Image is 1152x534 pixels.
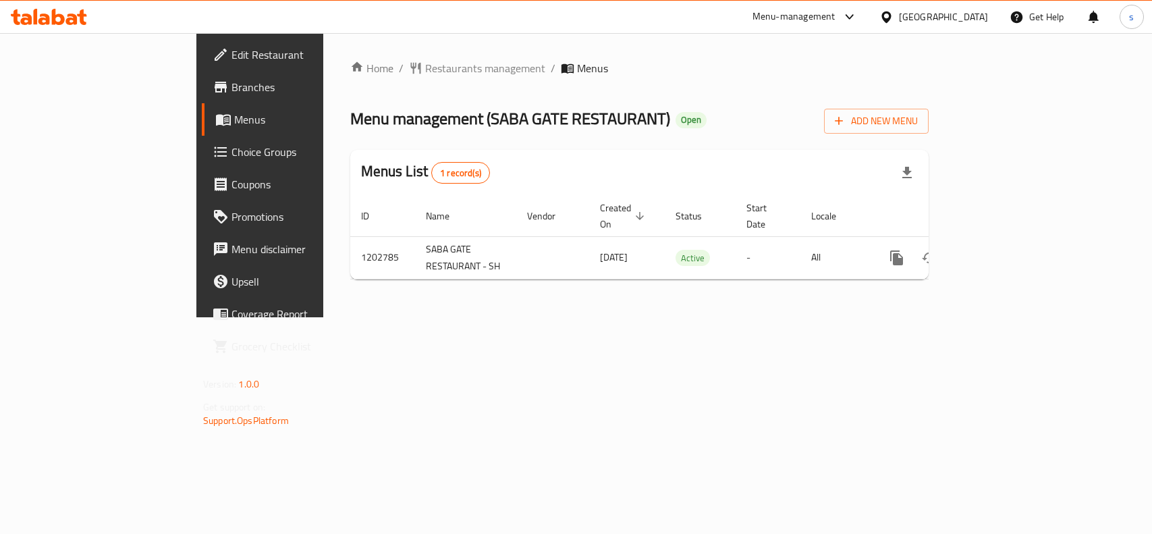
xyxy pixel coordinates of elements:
li: / [551,60,555,76]
a: Support.OpsPlatform [203,412,289,429]
div: Menu-management [752,9,835,25]
nav: breadcrumb [350,60,929,76]
a: Branches [202,71,389,103]
span: 1 record(s) [432,167,489,180]
span: Get support on: [203,398,265,416]
span: [DATE] [600,248,628,266]
span: Version: [203,375,236,393]
span: Menus [234,111,378,128]
a: Menus [202,103,389,136]
a: Grocery Checklist [202,330,389,363]
span: Branches [231,79,378,95]
span: Menus [577,60,608,76]
a: Coverage Report [202,298,389,330]
li: / [399,60,404,76]
span: Start Date [746,200,784,232]
h2: Menus List [361,161,490,184]
td: SABA GATE RESTAURANT - SH [415,236,516,279]
a: Coupons [202,168,389,201]
button: Change Status [913,242,945,274]
span: Grocery Checklist [231,338,378,354]
a: Restaurants management [409,60,545,76]
button: more [881,242,913,274]
td: All [800,236,870,279]
span: Created On [600,200,649,232]
span: Locale [811,208,854,224]
span: ID [361,208,387,224]
span: Coupons [231,176,378,192]
a: Choice Groups [202,136,389,168]
div: Export file [891,157,923,189]
button: Add New Menu [824,109,929,134]
span: Upsell [231,273,378,290]
span: 1.0.0 [238,375,259,393]
a: Promotions [202,201,389,233]
span: Promotions [231,209,378,225]
th: Actions [870,196,1021,237]
span: Choice Groups [231,144,378,160]
table: enhanced table [350,196,1021,279]
span: Add New Menu [835,113,918,130]
td: - [736,236,800,279]
span: Open [676,114,707,126]
span: s [1129,9,1134,24]
a: Menu disclaimer [202,233,389,265]
span: Active [676,250,710,266]
div: Open [676,112,707,128]
span: Vendor [527,208,573,224]
span: Edit Restaurant [231,47,378,63]
span: Name [426,208,467,224]
a: Edit Restaurant [202,38,389,71]
span: Menu disclaimer [231,241,378,257]
div: Total records count [431,162,490,184]
span: Menu management ( SABA GATE RESTAURANT ) [350,103,670,134]
a: Upsell [202,265,389,298]
span: Restaurants management [425,60,545,76]
span: Status [676,208,719,224]
span: Coverage Report [231,306,378,322]
div: [GEOGRAPHIC_DATA] [899,9,988,24]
